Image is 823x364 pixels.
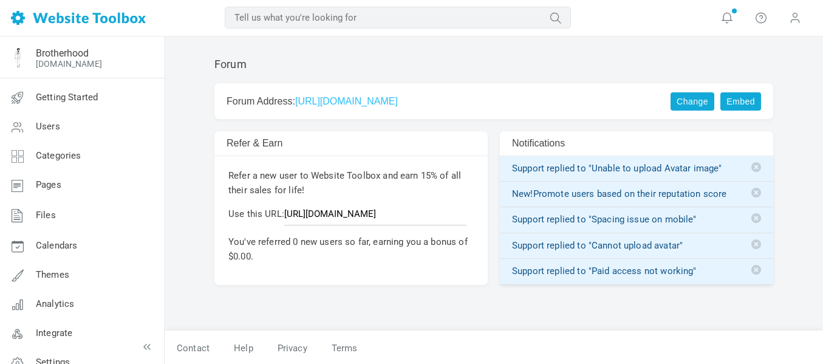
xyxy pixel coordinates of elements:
span: Getting Started [36,92,98,103]
span: Files [36,210,56,221]
a: Change [671,92,714,111]
input: Tell us what you're looking for [225,7,571,29]
h2: Refer & Earn [227,137,426,149]
a: Support replied to "Spacing issue on mobile" [512,213,761,226]
a: Embed [720,92,761,111]
img: Facebook%20Profile%20Pic%20Guy%20Blue%20Best.png [8,48,27,67]
h2: Notifications [512,137,711,149]
span: Delete notification [751,239,761,249]
a: Privacy [265,338,319,359]
a: Terms [319,338,358,359]
span: Delete notification [751,162,761,172]
h1: Forum [214,58,247,71]
a: Support replied to "Unable to upload Avatar image" [512,162,761,175]
span: Users [36,121,60,132]
span: Pages [36,179,61,190]
span: Categories [36,150,81,161]
span: Analytics [36,298,74,309]
span: Integrate [36,328,72,338]
a: [DOMAIN_NAME] [36,59,102,69]
span: Delete notification [751,265,761,275]
p: You've referred 0 new users so far, earning you a bonus of $0.00. [228,235,474,264]
a: Help [222,338,265,359]
span: New! [512,188,533,199]
span: Themes [36,269,69,280]
h2: Forum Address: [227,95,654,107]
a: Contact [165,338,222,359]
span: Calendars [36,240,77,251]
a: [URL][DOMAIN_NAME] [295,96,398,106]
a: Brotherhood [36,47,89,59]
a: New!Promote users based on their reputation score [512,188,761,201]
p: Refer a new user to Website Toolbox and earn 15% of all their sales for life! [228,168,474,197]
span: Delete notification [751,188,761,197]
a: Support replied to "Cannot upload avatar" [512,239,761,252]
p: Use this URL: [228,207,474,225]
a: Support replied to "Paid access not working" [512,265,761,278]
span: Delete notification [751,213,761,223]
